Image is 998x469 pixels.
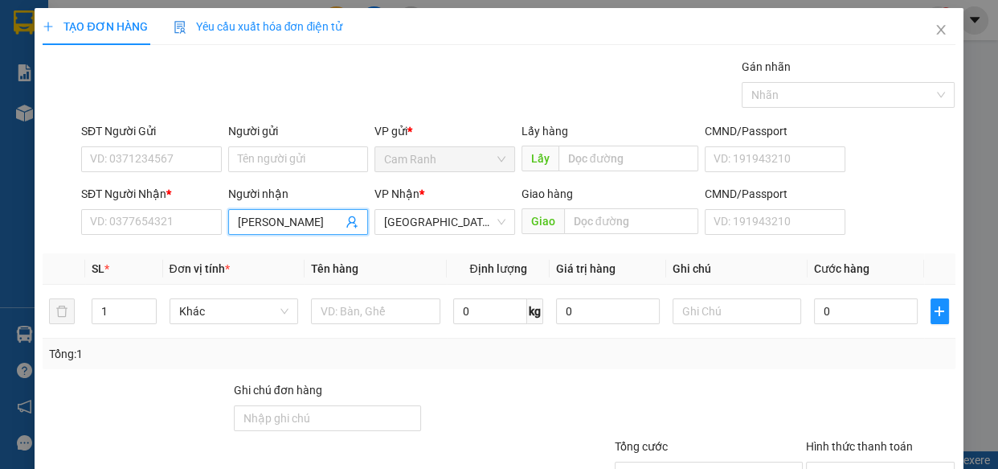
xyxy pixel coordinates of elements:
input: Ghi chú đơn hàng [234,405,421,431]
span: plus [931,305,948,318]
img: icon [174,21,186,34]
label: Ghi chú đơn hàng [234,384,322,397]
b: [DOMAIN_NAME] [135,61,221,74]
input: Ghi Chú [673,298,802,324]
span: Giao [521,208,564,234]
div: SĐT Người Gửi [81,122,222,140]
span: Sài Gòn [384,210,505,234]
div: Người nhận [228,185,369,203]
span: Yêu cầu xuất hóa đơn điện tử [174,20,343,33]
div: SĐT Người Nhận [81,185,222,203]
span: plus [43,21,54,32]
input: 0 [556,298,660,324]
li: (c) 2017 [135,76,221,97]
div: CMND/Passport [705,122,845,140]
button: plus [931,298,949,324]
button: delete [49,298,75,324]
span: Tên hàng [311,262,358,275]
div: Người gửi [228,122,369,140]
input: VD: Bàn, Ghế [311,298,440,324]
span: Định lượng [469,262,526,275]
input: Dọc đường [558,146,698,171]
span: Giao hàng [521,187,573,200]
th: Ghi chú [666,253,808,285]
label: Hình thức thanh toán [806,440,913,453]
b: [PERSON_NAME] - Gửi khách hàng [99,23,160,154]
button: Close [918,8,963,53]
span: TẠO ĐƠN HÀNG [43,20,147,33]
div: Tổng: 1 [49,345,387,363]
span: close [935,23,947,36]
span: user-add [346,216,358,228]
span: Khác [179,299,289,323]
span: Tổng cước [615,440,668,453]
span: Giá trị hàng [556,262,616,275]
label: Gán nhãn [742,60,791,73]
span: SL [92,262,104,275]
span: Lấy hàng [521,125,568,138]
input: Dọc đường [564,208,698,234]
b: [PERSON_NAME] - [PERSON_NAME] [20,104,91,263]
span: Cam Ranh [384,147,505,171]
span: Lấy [521,146,558,171]
span: Đơn vị tính [170,262,230,275]
span: Cước hàng [814,262,869,275]
img: logo.jpg [174,20,213,59]
span: kg [527,298,543,324]
div: VP gửi [374,122,515,140]
span: VP Nhận [374,187,419,200]
div: CMND/Passport [705,185,845,203]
